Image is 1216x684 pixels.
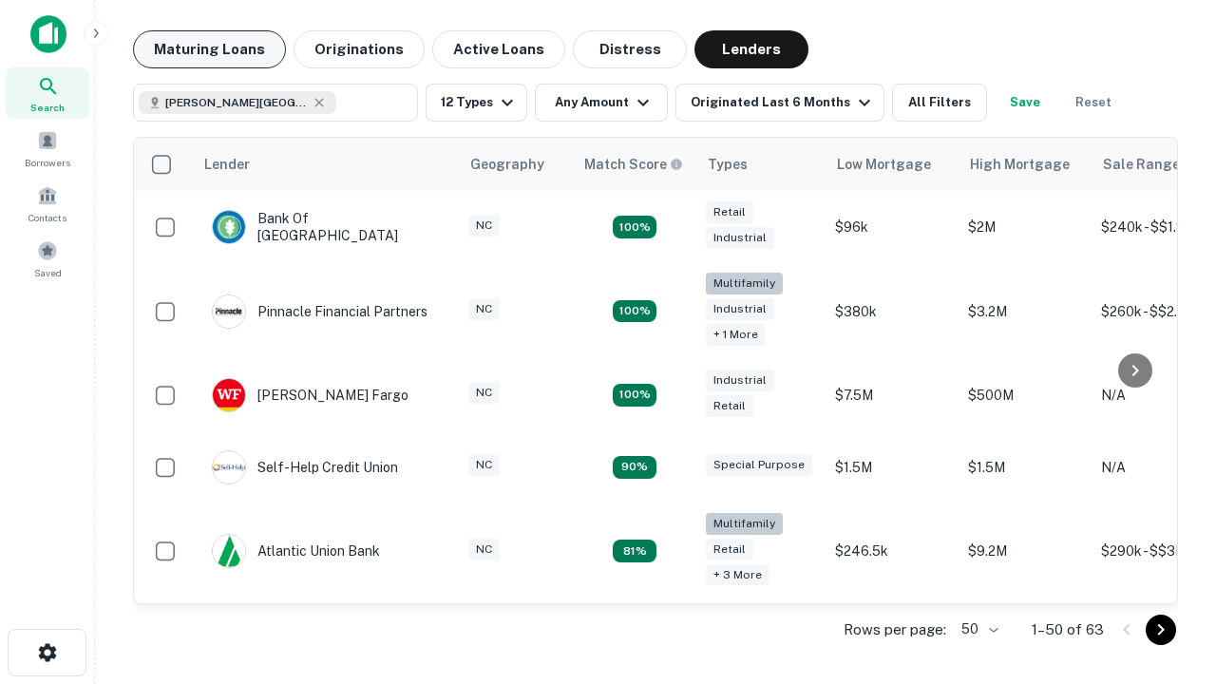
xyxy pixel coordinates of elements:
[837,153,931,176] div: Low Mortgage
[959,359,1092,431] td: $500M
[459,138,573,191] th: Geography
[613,384,656,407] div: Matching Properties: 14, hasApolloMatch: undefined
[959,191,1092,263] td: $2M
[6,178,89,229] a: Contacts
[706,539,753,560] div: Retail
[694,30,808,68] button: Lenders
[826,503,959,599] td: $246.5k
[826,263,959,359] td: $380k
[954,616,1001,643] div: 50
[706,370,774,391] div: Industrial
[28,210,66,225] span: Contacts
[294,30,425,68] button: Originations
[468,539,500,560] div: NC
[213,535,245,567] img: picture
[706,513,783,535] div: Multifamily
[212,294,427,329] div: Pinnacle Financial Partners
[995,84,1055,122] button: Save your search to get updates of matches that match your search criteria.
[613,300,656,323] div: Matching Properties: 22, hasApolloMatch: undefined
[706,201,753,223] div: Retail
[826,431,959,503] td: $1.5M
[468,215,500,237] div: NC
[468,454,500,476] div: NC
[212,534,380,568] div: Atlantic Union Bank
[133,30,286,68] button: Maturing Loans
[706,273,783,294] div: Multifamily
[25,155,70,170] span: Borrowers
[826,359,959,431] td: $7.5M
[613,216,656,238] div: Matching Properties: 15, hasApolloMatch: undefined
[584,154,683,175] div: Capitalize uses an advanced AI algorithm to match your search with the best lender. The match sco...
[6,67,89,119] a: Search
[30,15,66,53] img: capitalize-icon.png
[204,153,250,176] div: Lender
[573,138,696,191] th: Capitalize uses an advanced AI algorithm to match your search with the best lender. The match sco...
[1103,153,1180,176] div: Sale Range
[706,298,774,320] div: Industrial
[706,324,766,346] div: + 1 more
[468,382,500,404] div: NC
[212,450,398,484] div: Self-help Credit Union
[426,84,527,122] button: 12 Types
[213,451,245,484] img: picture
[34,265,62,280] span: Saved
[213,211,245,243] img: picture
[959,263,1092,359] td: $3.2M
[584,154,679,175] h6: Match Score
[193,138,459,191] th: Lender
[1032,618,1104,641] p: 1–50 of 63
[213,379,245,411] img: picture
[706,454,812,476] div: Special Purpose
[691,91,876,114] div: Originated Last 6 Months
[613,456,656,479] div: Matching Properties: 11, hasApolloMatch: undefined
[706,395,753,417] div: Retail
[826,191,959,263] td: $96k
[706,227,774,249] div: Industrial
[959,138,1092,191] th: High Mortgage
[212,210,440,244] div: Bank Of [GEOGRAPHIC_DATA]
[30,100,65,115] span: Search
[165,94,308,111] span: [PERSON_NAME][GEOGRAPHIC_DATA], [GEOGRAPHIC_DATA]
[826,138,959,191] th: Low Mortgage
[696,138,826,191] th: Types
[468,298,500,320] div: NC
[6,233,89,284] a: Saved
[959,431,1092,503] td: $1.5M
[844,618,946,641] p: Rows per page:
[1146,615,1176,645] button: Go to next page
[959,503,1092,599] td: $9.2M
[470,153,544,176] div: Geography
[613,540,656,562] div: Matching Properties: 10, hasApolloMatch: undefined
[6,123,89,174] a: Borrowers
[675,84,884,122] button: Originated Last 6 Months
[573,30,687,68] button: Distress
[212,378,408,412] div: [PERSON_NAME] Fargo
[432,30,565,68] button: Active Loans
[535,84,668,122] button: Any Amount
[708,153,748,176] div: Types
[1063,84,1124,122] button: Reset
[213,295,245,328] img: picture
[892,84,987,122] button: All Filters
[1121,471,1216,562] iframe: Chat Widget
[706,564,769,586] div: + 3 more
[970,153,1070,176] div: High Mortgage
